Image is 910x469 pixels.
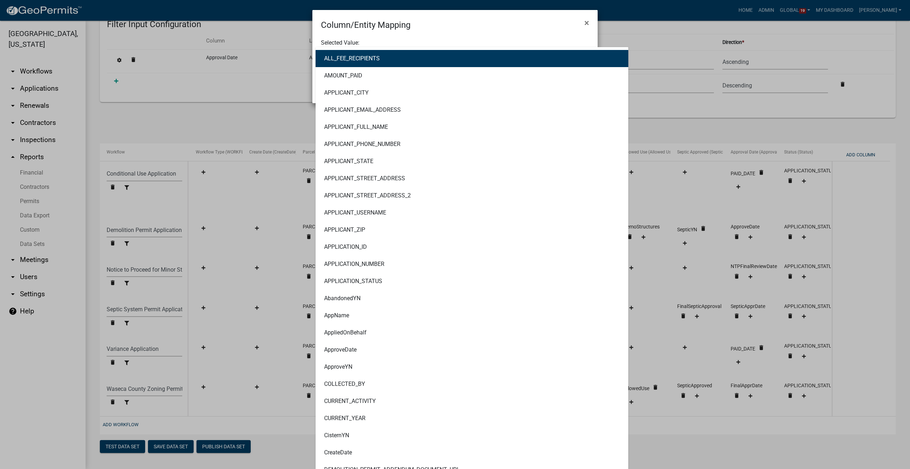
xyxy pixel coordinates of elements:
ngb-highlight: AbandonedYN [324,296,361,301]
ngb-highlight: CURRENT_ACTIVITY [324,398,376,404]
ngb-highlight: APPLICANT_STATE [324,158,373,164]
ngb-highlight: APPLICATION_STATUS [324,278,382,284]
ngb-highlight: AMOUNT_PAID [324,73,362,79]
ngb-highlight: ApproveYN [324,364,352,370]
ngb-highlight: APPLICANT_CITY [324,90,369,96]
ngb-highlight: APPLICATION_ID [324,244,367,250]
ngb-highlight: APPLICATION_NUMBER [324,261,384,267]
ngb-highlight: CreateDate [324,450,352,455]
ngb-highlight: CURRENT_YEAR [324,415,365,421]
ngb-highlight: COLLECTED_BY [324,381,365,387]
span: × [584,18,589,28]
ngb-highlight: APPLICANT_USERNAME [324,210,386,216]
h4: Column/Entity Mapping [321,19,410,31]
wm-data-entity-autocomplete: Mapping Entity [321,39,589,62]
ngb-highlight: AppliedOnBehalf [324,330,367,336]
ngb-highlight: APPLICANT_STREET_ADDRESS_2 [324,193,411,198]
ngb-highlight: ALL_FEE_RECIPIENTS [324,56,380,61]
ngb-highlight: AppName [324,313,349,318]
ngb-highlight: APPLICANT_FULL_NAME [324,124,388,130]
ngb-highlight: CisternYN [324,433,349,438]
ngb-highlight: ApproveDate [324,347,357,353]
ngb-highlight: APPLICANT_EMAIL_ADDRESS [324,107,401,113]
ngb-highlight: APPLICANT_ZIP [324,227,365,233]
ngb-highlight: APPLICANT_PHONE_NUMBER [324,141,400,147]
button: Close [579,13,595,33]
ngb-highlight: APPLICANT_STREET_ADDRESS [324,176,405,181]
span: Selected Value: [321,39,359,46]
